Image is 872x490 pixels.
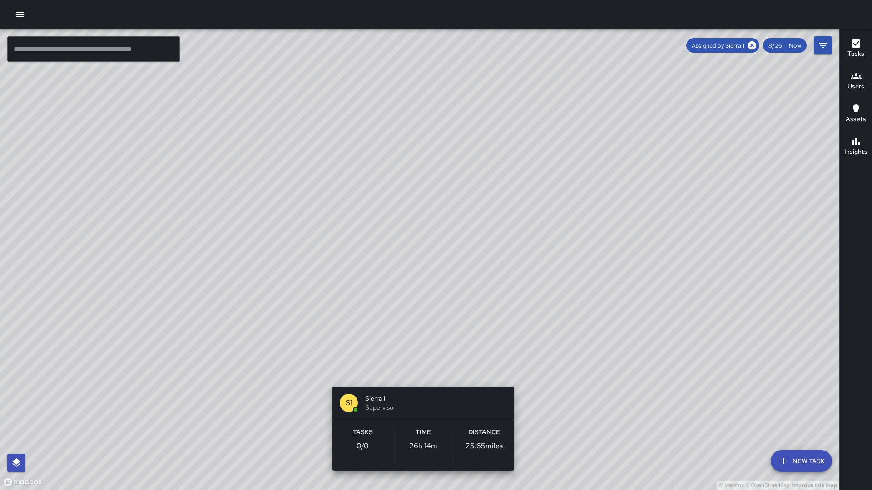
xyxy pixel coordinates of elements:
[357,441,369,451] p: 0 / 0
[409,441,437,451] p: 26h 14m
[771,450,832,472] button: New Task
[840,98,872,131] button: Assets
[847,49,864,59] h6: Tasks
[686,42,750,49] span: Assigned by Sierra 1
[846,114,866,124] h6: Assets
[686,38,759,53] div: Assigned by Sierra 1
[840,131,872,163] button: Insights
[346,397,352,408] p: S1
[468,427,500,437] h6: Distance
[365,394,507,403] span: Sierra 1
[763,42,807,49] span: 8/26 — Now
[332,387,514,470] button: S1Sierra 1SupervisorTasks0/0Time26h 14mDistance25.65miles
[840,65,872,98] button: Users
[365,403,507,412] span: Supervisor
[814,36,832,54] button: Filters
[416,427,431,437] h6: Time
[840,33,872,65] button: Tasks
[847,82,864,92] h6: Users
[844,147,867,157] h6: Insights
[353,427,373,437] h6: Tasks
[466,441,503,451] p: 25.65 miles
